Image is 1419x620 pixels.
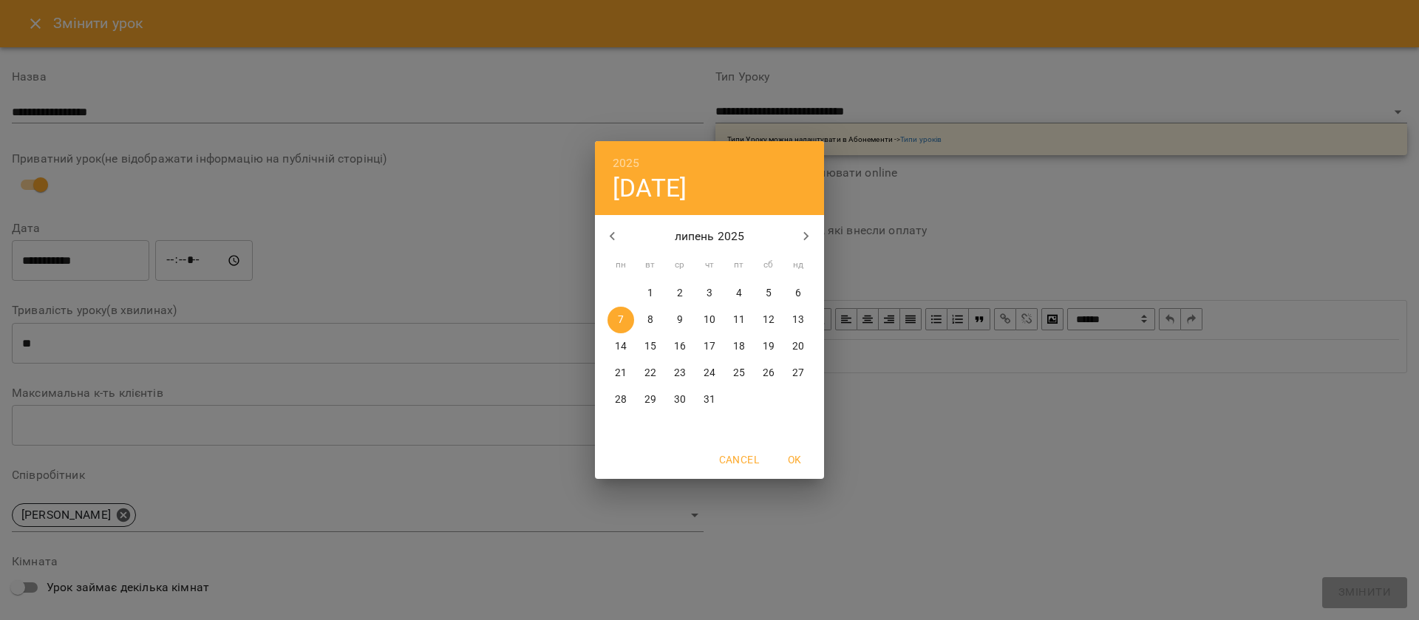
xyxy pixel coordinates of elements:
p: 1 [647,286,653,301]
button: 24 [696,360,723,386]
button: 29 [637,386,664,413]
p: липень 2025 [630,228,789,245]
p: 31 [704,392,715,407]
button: 22 [637,360,664,386]
button: 21 [608,360,634,386]
span: вт [637,258,664,273]
p: 20 [792,339,804,354]
button: 20 [785,333,811,360]
p: 8 [647,313,653,327]
p: 9 [677,313,683,327]
button: 15 [637,333,664,360]
p: 11 [733,313,745,327]
button: 11 [726,307,752,333]
button: 27 [785,360,811,386]
button: 25 [726,360,752,386]
p: 16 [674,339,686,354]
button: 2025 [613,153,640,174]
button: 17 [696,333,723,360]
p: 29 [644,392,656,407]
button: 8 [637,307,664,333]
button: 10 [696,307,723,333]
p: 5 [766,286,772,301]
button: OK [771,446,818,473]
p: 3 [707,286,712,301]
button: 7 [608,307,634,333]
span: Cancel [719,451,759,469]
span: сб [755,258,782,273]
p: 28 [615,392,627,407]
button: Cancel [713,446,765,473]
span: OK [777,451,812,469]
span: пт [726,258,752,273]
button: 16 [667,333,693,360]
p: 18 [733,339,745,354]
span: чт [696,258,723,273]
p: 10 [704,313,715,327]
button: 26 [755,360,782,386]
p: 25 [733,366,745,381]
button: 5 [755,280,782,307]
button: [DATE] [613,173,687,203]
p: 22 [644,366,656,381]
button: 1 [637,280,664,307]
p: 15 [644,339,656,354]
button: 3 [696,280,723,307]
button: 9 [667,307,693,333]
span: ср [667,258,693,273]
button: 6 [785,280,811,307]
p: 23 [674,366,686,381]
p: 30 [674,392,686,407]
button: 12 [755,307,782,333]
p: 17 [704,339,715,354]
button: 4 [726,280,752,307]
button: 31 [696,386,723,413]
p: 14 [615,339,627,354]
button: 18 [726,333,752,360]
p: 27 [792,366,804,381]
p: 24 [704,366,715,381]
p: 13 [792,313,804,327]
button: 14 [608,333,634,360]
p: 7 [618,313,624,327]
button: 19 [755,333,782,360]
button: 13 [785,307,811,333]
p: 6 [795,286,801,301]
p: 21 [615,366,627,381]
button: 23 [667,360,693,386]
span: пн [608,258,634,273]
p: 2 [677,286,683,301]
span: нд [785,258,811,273]
p: 26 [763,366,775,381]
button: 28 [608,386,634,413]
button: 2 [667,280,693,307]
button: 30 [667,386,693,413]
p: 19 [763,339,775,354]
p: 12 [763,313,775,327]
p: 4 [736,286,742,301]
